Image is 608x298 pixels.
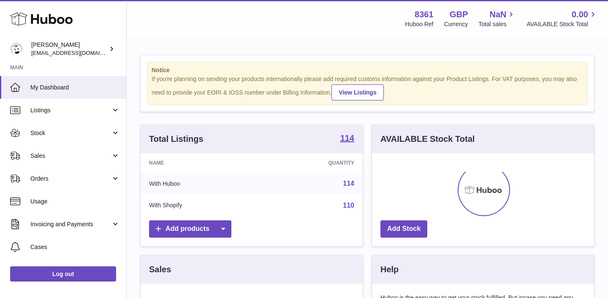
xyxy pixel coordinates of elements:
div: Currency [444,20,468,28]
strong: 8361 [415,9,434,20]
span: Sales [30,152,111,160]
img: support@journeyofficial.com [10,43,23,55]
div: If you're planning on sending your products internationally please add required customs informati... [152,75,583,100]
span: Orders [30,175,111,183]
div: [PERSON_NAME] [31,41,107,57]
div: Huboo Ref [405,20,434,28]
span: 0.00 [572,9,588,20]
span: Total sales [478,20,516,28]
a: 110 [343,202,354,209]
a: Log out [10,266,116,282]
h3: Sales [149,264,171,275]
td: With Huboo [141,173,261,195]
th: Quantity [261,153,363,173]
span: Listings [30,106,111,114]
a: 0.00 AVAILABLE Stock Total [527,9,598,28]
a: NaN Total sales [478,9,516,28]
span: Usage [30,198,120,206]
strong: 114 [340,134,354,142]
th: Name [141,153,261,173]
h3: AVAILABLE Stock Total [380,133,475,145]
span: [EMAIL_ADDRESS][DOMAIN_NAME] [31,49,124,56]
h3: Total Listings [149,133,204,145]
a: 114 [340,134,354,144]
a: Add products [149,220,231,238]
a: 114 [343,180,354,187]
td: With Shopify [141,195,261,217]
a: Add Stock [380,220,427,238]
a: View Listings [331,84,383,100]
span: Stock [30,129,111,137]
span: Invoicing and Payments [30,220,111,228]
span: AVAILABLE Stock Total [527,20,598,28]
span: Cases [30,243,120,251]
span: NaN [489,9,506,20]
span: My Dashboard [30,84,120,92]
h3: Help [380,264,399,275]
strong: GBP [450,9,468,20]
strong: Notice [152,66,583,74]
